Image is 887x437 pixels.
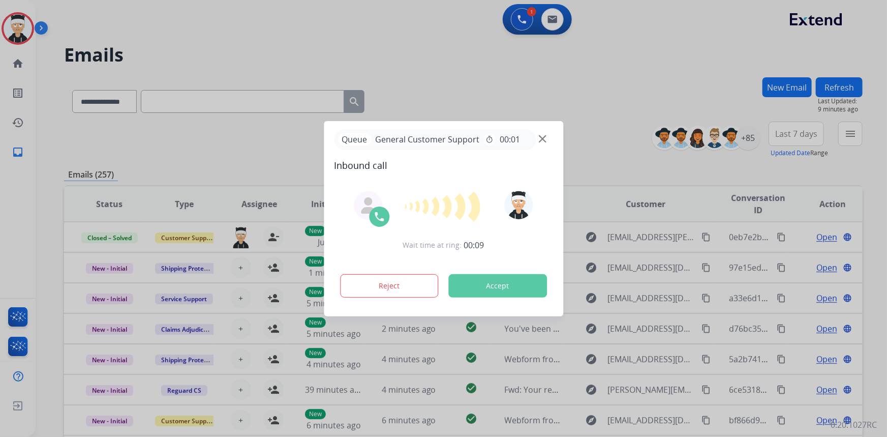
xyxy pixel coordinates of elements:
p: 0.20.1027RC [831,419,877,431]
p: Queue [338,133,371,146]
button: Accept [448,274,547,298]
span: General Customer Support [371,133,483,145]
img: agent-avatar [360,197,376,214]
span: 00:09 [464,239,484,251]
img: close-button [539,135,546,142]
span: Wait time at ring: [403,240,462,250]
img: call-icon [373,211,385,223]
mat-icon: timer [485,135,494,143]
span: 00:01 [500,133,520,145]
span: Inbound call [334,158,553,172]
button: Reject [340,274,439,298]
img: avatar [505,191,533,219]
